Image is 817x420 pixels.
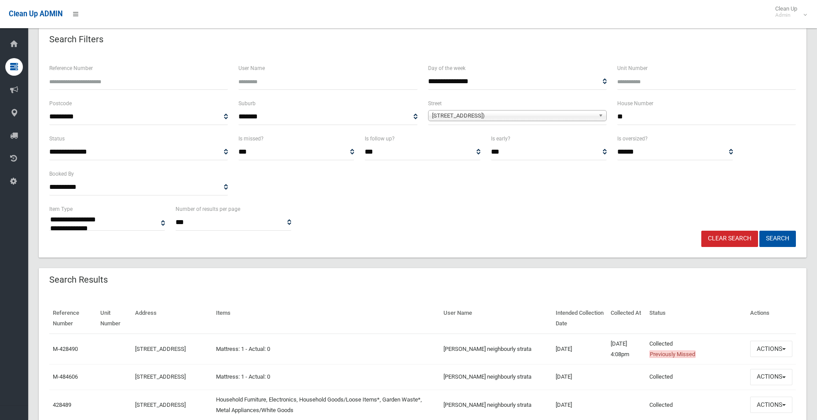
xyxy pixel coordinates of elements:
span: Clean Up [771,5,806,18]
td: [DATE] [552,364,607,390]
a: [STREET_ADDRESS] [135,346,186,352]
th: Collected At [607,303,646,334]
td: Collected [646,334,747,365]
label: Reference Number [49,63,93,73]
th: User Name [440,303,552,334]
label: Postcode [49,99,72,108]
label: Is early? [491,134,510,144]
th: Actions [747,303,796,334]
button: Actions [750,341,792,357]
small: Admin [775,12,797,18]
button: Actions [750,369,792,385]
th: Items [212,303,440,334]
td: Mattress: 1 - Actual: 0 [212,334,440,365]
a: [STREET_ADDRESS] [135,402,186,408]
label: Number of results per page [176,204,240,214]
td: [DATE] 4:08pm [607,334,646,365]
span: Clean Up ADMIN [9,10,62,18]
td: [PERSON_NAME] neighbourly strata [440,334,552,365]
label: Booked By [49,169,74,179]
td: Collected [646,364,747,390]
label: Day of the week [428,63,465,73]
td: [DATE] [552,390,607,420]
label: House Number [617,99,653,108]
header: Search Results [39,271,118,288]
label: Unit Number [617,63,648,73]
th: Intended Collection Date [552,303,607,334]
th: Unit Number [97,303,132,334]
span: [STREET_ADDRESS]) [432,111,595,121]
button: Search [759,231,796,247]
label: Item Type [49,204,73,214]
td: [PERSON_NAME] neighbourly strata [440,390,552,420]
td: [PERSON_NAME] neighbourly strata [440,364,552,390]
th: Status [646,303,747,334]
label: Status [49,134,65,144]
td: Mattress: 1 - Actual: 0 [212,364,440,390]
button: Actions [750,397,792,413]
td: [DATE] [552,334,607,365]
label: Is oversized? [617,134,648,144]
label: Street [428,99,442,108]
a: M-428490 [53,346,78,352]
label: User Name [238,63,265,73]
a: [STREET_ADDRESS] [135,373,186,380]
label: Suburb [238,99,256,108]
a: M-484606 [53,373,78,380]
a: 428489 [53,402,71,408]
th: Reference Number [49,303,97,334]
label: Is missed? [238,134,264,144]
td: Collected [646,390,747,420]
header: Search Filters [39,31,114,48]
span: Previously Missed [649,350,696,358]
label: Is follow up? [365,134,395,144]
a: Clear Search [701,231,758,247]
td: Household Furniture, Electronics, Household Goods/Loose Items*, Garden Waste*, Metal Appliances/W... [212,390,440,420]
th: Address [132,303,212,334]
